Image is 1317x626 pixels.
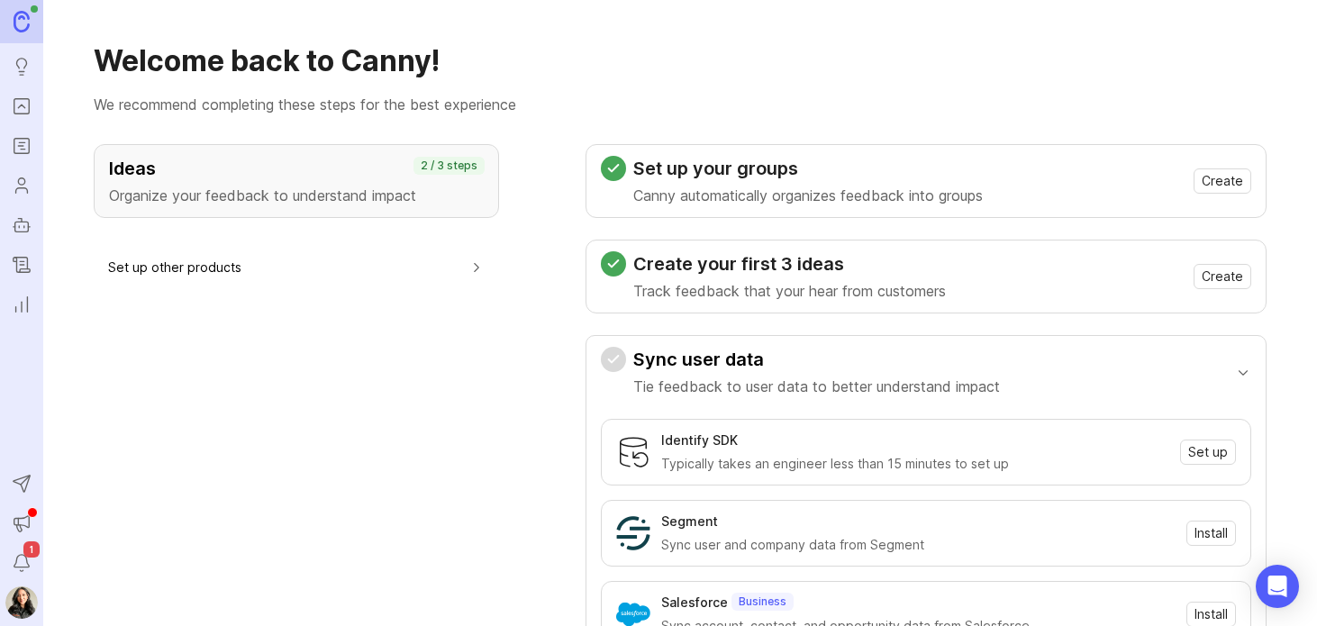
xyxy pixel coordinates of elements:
[1194,524,1228,542] span: Install
[1188,443,1228,461] span: Set up
[5,130,38,162] a: Roadmaps
[5,249,38,281] a: Changelog
[661,431,738,450] div: Identify SDK
[633,347,1000,372] h3: Sync user data
[1202,268,1243,286] span: Create
[633,376,1000,397] p: Tie feedback to user data to better understand impact
[5,467,38,500] button: Send to Autopilot
[14,11,30,32] img: Canny Home
[5,586,38,619] img: Ysabelle Eugenio
[633,156,983,181] h3: Set up your groups
[739,594,786,609] p: Business
[616,516,650,550] img: Segment
[661,512,718,531] div: Segment
[94,144,499,218] button: IdeasOrganize your feedback to understand impact2 / 3 steps
[5,288,38,321] a: Reporting
[5,547,38,579] button: Notifications
[5,209,38,241] a: Autopilot
[94,43,1267,79] h1: Welcome back to Canny!
[108,247,485,287] button: Set up other products
[94,94,1267,115] p: We recommend completing these steps for the best experience
[23,541,40,558] span: 1
[1180,440,1236,465] button: Set up
[109,185,484,206] p: Organize your feedback to understand impact
[633,251,946,277] h3: Create your first 3 ideas
[1194,168,1251,194] button: Create
[1202,172,1243,190] span: Create
[421,159,477,173] p: 2 / 3 steps
[1194,605,1228,623] span: Install
[109,156,484,181] h3: Ideas
[1194,264,1251,289] button: Create
[5,507,38,540] button: Announcements
[661,454,1169,474] div: Typically takes an engineer less than 15 minutes to set up
[661,593,728,612] div: Salesforce
[1186,521,1236,546] button: Install
[5,169,38,202] a: Users
[633,185,983,206] p: Canny automatically organizes feedback into groups
[661,535,1176,555] div: Sync user and company data from Segment
[5,50,38,83] a: Ideas
[1256,565,1299,608] div: Open Intercom Messenger
[633,280,946,302] p: Track feedback that your hear from customers
[601,336,1251,408] button: Sync user dataTie feedback to user data to better understand impact
[5,90,38,122] a: Portal
[616,435,650,469] img: Identify SDK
